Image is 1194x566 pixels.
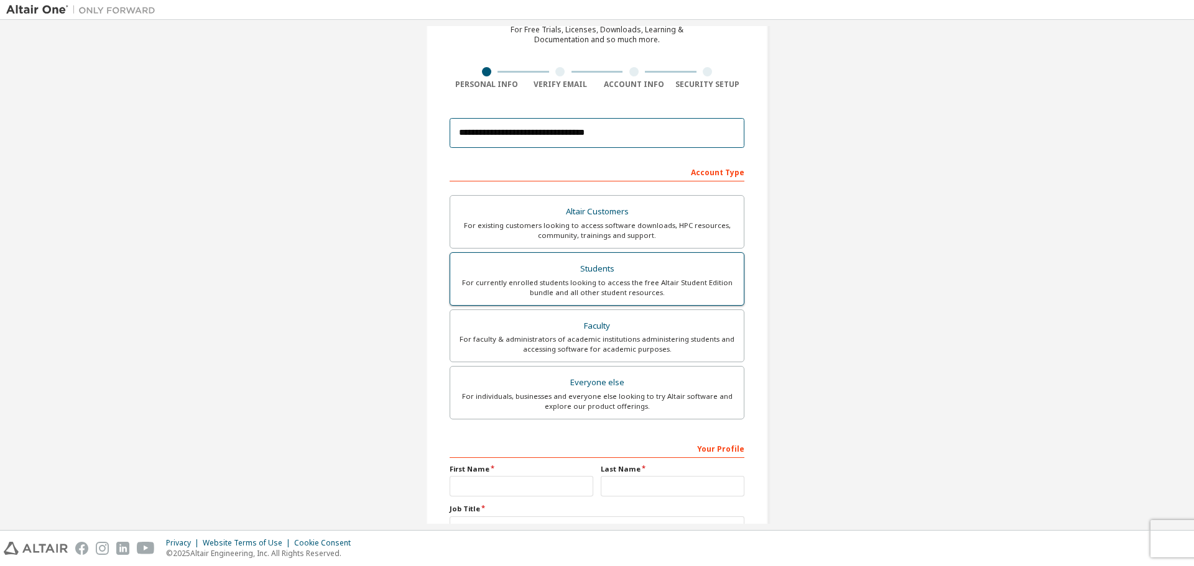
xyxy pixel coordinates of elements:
label: Job Title [450,504,744,514]
div: Privacy [166,538,203,548]
p: © 2025 Altair Engineering, Inc. All Rights Reserved. [166,548,358,559]
div: For individuals, businesses and everyone else looking to try Altair software and explore our prod... [458,391,736,411]
div: Security Setup [671,80,745,89]
div: Website Terms of Use [203,538,294,548]
img: youtube.svg [137,542,155,555]
div: For faculty & administrators of academic institutions administering students and accessing softwa... [458,334,736,354]
img: instagram.svg [96,542,109,555]
div: Faculty [458,317,736,335]
div: Cookie Consent [294,538,358,548]
div: Altair Customers [458,203,736,221]
label: First Name [450,464,593,474]
div: Personal Info [450,80,524,89]
div: For currently enrolled students looking to access the free Altair Student Edition bundle and all ... [458,278,736,298]
img: facebook.svg [75,542,88,555]
img: altair_logo.svg [4,542,68,555]
div: Account Type [450,162,744,181]
div: Your Profile [450,438,744,458]
label: Last Name [601,464,744,474]
img: linkedin.svg [116,542,129,555]
div: Verify Email [524,80,598,89]
div: For Free Trials, Licenses, Downloads, Learning & Documentation and so much more. [511,25,683,45]
div: Students [458,260,736,278]
div: Everyone else [458,374,736,391]
div: Account Info [597,80,671,89]
div: For existing customers looking to access software downloads, HPC resources, community, trainings ... [458,221,736,240]
img: Altair One [6,4,162,16]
